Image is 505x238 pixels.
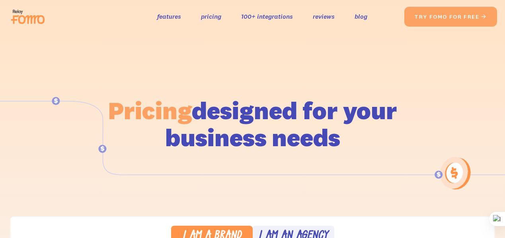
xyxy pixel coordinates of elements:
[481,13,487,20] span: 
[313,11,335,22] a: reviews
[355,11,367,22] a: blog
[108,97,398,151] h1: designed for your business needs
[404,7,497,27] a: try fomo for free
[241,11,293,22] a: 100+ integrations
[108,95,192,126] span: Pricing
[201,11,221,22] a: pricing
[157,11,181,22] a: features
